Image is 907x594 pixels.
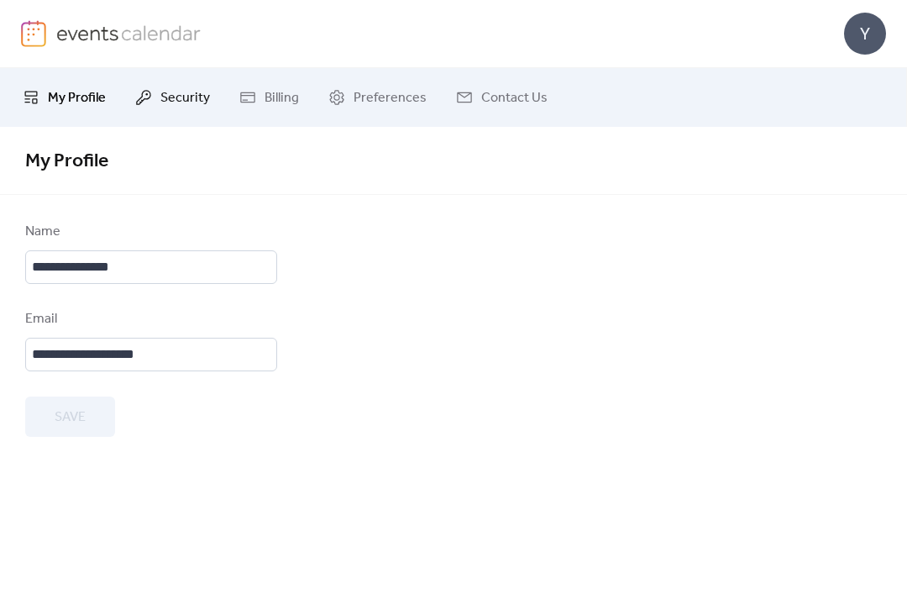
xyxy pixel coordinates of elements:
[25,143,108,180] span: My Profile
[481,88,548,108] span: Contact Us
[844,13,886,55] div: Y
[316,75,439,120] a: Preferences
[25,309,274,329] div: Email
[265,88,299,108] span: Billing
[10,75,118,120] a: My Profile
[160,88,210,108] span: Security
[48,88,106,108] span: My Profile
[21,20,46,47] img: logo
[56,20,202,45] img: logo-type
[123,75,223,120] a: Security
[354,88,427,108] span: Preferences
[443,75,560,120] a: Contact Us
[227,75,312,120] a: Billing
[25,222,274,242] div: Name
